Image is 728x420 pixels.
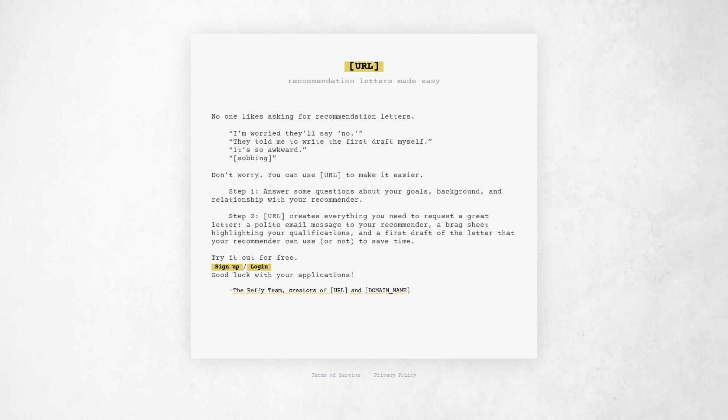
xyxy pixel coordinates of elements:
h3: recommendation letters made easy [288,75,440,87]
a: Privacy Policy [374,372,416,379]
pre: No one likes asking for recommendation letters. “I’m worried they’ll say ‘no.’” “They told me to ... [211,58,517,312]
span: [URL] [344,61,383,72]
a: Terms of Service [312,372,360,379]
div: - [229,287,517,295]
a: The Reffy Team, creators of [URL] and [DOMAIN_NAME] [233,284,410,298]
a: Sign up [211,264,243,271]
a: Login [247,264,271,271]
